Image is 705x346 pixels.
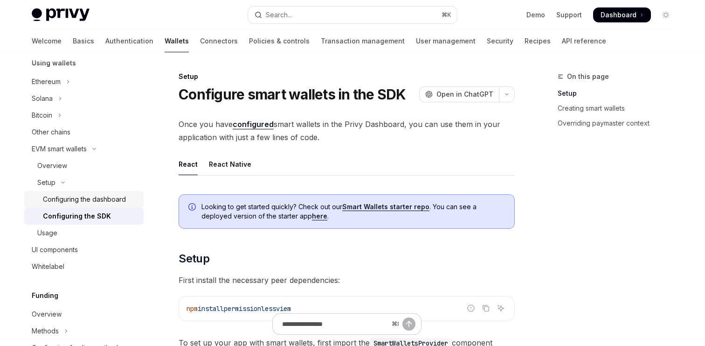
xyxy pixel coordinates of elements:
a: Demo [526,10,545,20]
div: Setup [179,72,515,81]
button: Report incorrect code [465,302,477,314]
span: Looking to get started quickly? Check out our . You can see a deployed version of the starter app . [201,202,505,221]
button: Toggle Bitcoin section [24,107,144,124]
div: Whitelabel [32,261,64,272]
h5: Funding [32,290,58,301]
span: Open in ChatGPT [436,90,493,99]
a: Usage [24,225,144,241]
span: Setup [179,251,209,266]
a: Policies & controls [249,30,310,52]
span: Once you have smart wallets in the Privy Dashboard, you can use them in your application with jus... [179,118,515,144]
div: Configuring the dashboard [43,194,126,205]
svg: Info [188,203,198,212]
a: Wallets [165,30,189,52]
a: Creating smart wallets [558,101,681,116]
button: Ask AI [495,302,507,314]
button: Toggle Ethereum section [24,73,144,90]
h1: Configure smart wallets in the SDK [179,86,406,103]
a: Setup [558,86,681,101]
button: Open in ChatGPT [419,86,499,102]
a: Recipes [525,30,551,52]
a: Overriding paymaster context [558,116,681,131]
img: light logo [32,8,90,21]
a: API reference [562,30,606,52]
button: Copy the contents from the code block [480,302,492,314]
span: permissionless [224,304,276,313]
span: Dashboard [601,10,636,20]
a: User management [416,30,476,52]
div: Solana [32,93,53,104]
a: Configuring the dashboard [24,191,144,208]
div: EVM smart wallets [32,143,87,155]
span: On this page [567,71,609,82]
div: Other chains [32,127,70,138]
a: Transaction management [321,30,405,52]
a: Basics [73,30,94,52]
span: ⌘ K [442,11,451,19]
div: Methods [32,325,59,337]
a: UI components [24,241,144,258]
button: Toggle Methods section [24,323,144,339]
button: Toggle Solana section [24,90,144,107]
span: First install the necessary peer dependencies: [179,274,515,287]
div: Usage [37,227,57,239]
a: Welcome [32,30,62,52]
a: Security [487,30,513,52]
button: Toggle Setup section [24,174,144,191]
div: React Native [209,153,251,175]
a: Configuring the SDK [24,208,144,225]
div: UI components [32,244,78,255]
a: Other chains [24,124,144,141]
div: React [179,153,198,175]
a: Overview [24,157,144,174]
span: viem [276,304,291,313]
a: Whitelabel [24,258,144,275]
div: Bitcoin [32,110,52,121]
a: Smart Wallets starter repo [342,203,429,211]
div: Overview [37,160,67,171]
input: Ask a question... [282,314,388,334]
a: Support [556,10,582,20]
a: Authentication [105,30,153,52]
div: Overview [32,309,62,320]
div: Ethereum [32,76,61,87]
div: Search... [266,9,292,21]
button: Send message [402,318,415,331]
a: Overview [24,306,144,323]
a: here [312,212,327,220]
span: install [198,304,224,313]
div: Configuring the SDK [43,211,111,222]
button: Toggle EVM smart wallets section [24,141,144,157]
a: configured [233,120,274,129]
button: Toggle dark mode [658,7,673,22]
a: Dashboard [593,7,651,22]
span: npm [187,304,198,313]
div: Setup [37,177,55,188]
button: Open search [248,7,457,23]
a: Connectors [200,30,238,52]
